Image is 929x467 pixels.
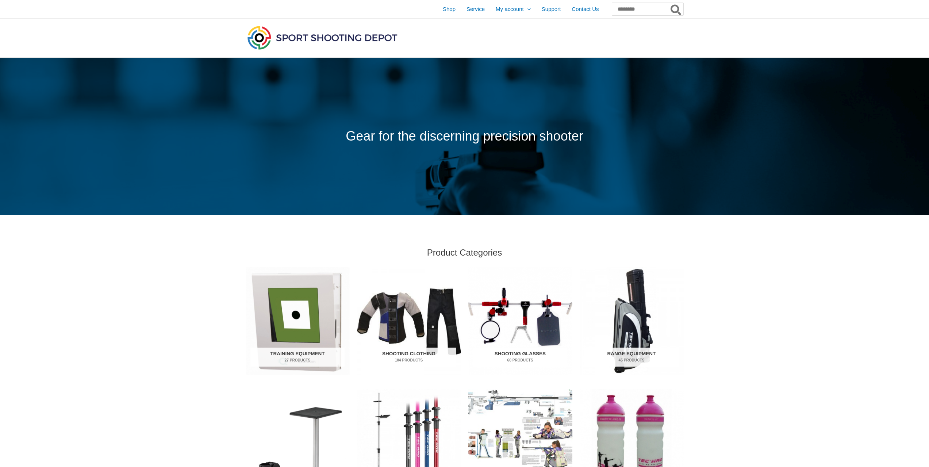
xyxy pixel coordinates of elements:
img: Shooting Glasses [468,267,572,375]
mark: 104 Products [362,357,456,363]
img: Training Equipment [246,267,350,375]
h2: Shooting Clothing [362,348,456,367]
mark: 27 Products [250,357,345,363]
h2: Range Equipment [584,348,679,367]
h2: Shooting Glasses [473,348,567,367]
a: Visit product category Training Equipment [246,267,350,375]
mark: 45 Products [584,357,679,363]
a: Visit product category Shooting Clothing [357,267,461,375]
p: Gear for the discerning precision shooter [246,124,684,149]
img: Range Equipment [580,267,684,375]
mark: 60 Products [473,357,567,363]
img: Shooting Clothing [357,267,461,375]
img: Sport Shooting Depot [246,24,399,51]
a: Visit product category Range Equipment [580,267,684,375]
h2: Training Equipment [250,348,345,367]
h2: Product Categories [246,247,684,258]
button: Search [669,3,683,15]
a: Visit product category Shooting Glasses [468,267,572,375]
